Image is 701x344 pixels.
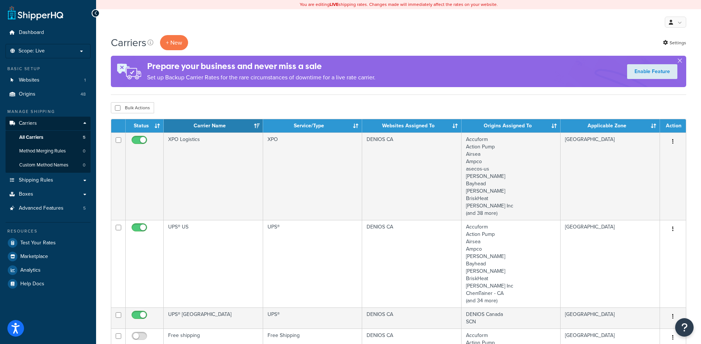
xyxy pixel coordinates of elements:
li: Origins [6,87,91,101]
td: [GEOGRAPHIC_DATA] [561,220,660,307]
a: Test Your Rates [6,236,91,250]
a: Dashboard [6,26,91,39]
span: All Carriers [19,134,43,141]
td: DENIOS CA [362,307,462,328]
a: Websites 1 [6,73,91,87]
li: Custom Method Names [6,158,91,172]
span: Analytics [20,267,41,274]
td: UPS® [263,220,363,307]
span: Marketplace [20,254,48,260]
button: Bulk Actions [111,102,154,113]
td: DENIOS CA [362,133,462,220]
span: 5 [83,205,86,211]
div: Basic Setup [6,66,91,72]
li: Carriers [6,117,91,173]
td: Accuform Action Pump Airsea Ampco asecos-us [PERSON_NAME] Bayhead [PERSON_NAME] BriskHeat [PERSON... [462,133,561,220]
span: Custom Method Names [19,162,68,168]
li: Method Merging Rules [6,144,91,158]
div: Resources [6,228,91,234]
a: Method Merging Rules 0 [6,144,91,158]
td: UPS® [263,307,363,328]
span: Boxes [19,191,33,197]
a: Advanced Features 5 [6,202,91,215]
span: Origins [19,91,35,97]
span: Help Docs [20,281,44,287]
span: Carriers [19,120,37,127]
a: Marketplace [6,250,91,263]
a: Custom Method Names 0 [6,158,91,172]
button: + New [160,35,188,50]
li: Websites [6,73,91,87]
span: 0 [83,162,85,168]
span: Test Your Rates [20,240,56,246]
td: UPS® US [164,220,263,307]
a: Help Docs [6,277,91,290]
h1: Carriers [111,35,146,50]
span: 1 [84,77,86,83]
a: Enable Feature [627,64,677,79]
td: [GEOGRAPHIC_DATA] [561,133,660,220]
td: [GEOGRAPHIC_DATA] [561,307,660,328]
a: Analytics [6,264,91,277]
a: All Carriers 5 [6,131,91,144]
span: 48 [81,91,86,97]
li: All Carriers [6,131,91,144]
th: Carrier Name: activate to sort column ascending [164,119,263,133]
span: 5 [83,134,85,141]
th: Status: activate to sort column ascending [126,119,164,133]
td: DENIOS Canada SCN [462,307,561,328]
td: XPO [263,133,363,220]
td: XPO Logistics [164,133,263,220]
a: Boxes [6,188,91,201]
b: LIVE [330,1,338,8]
span: 0 [83,148,85,154]
th: Action [660,119,686,133]
th: Origins Assigned To: activate to sort column ascending [462,119,561,133]
span: Websites [19,77,40,83]
div: Manage Shipping [6,109,91,115]
h4: Prepare your business and never miss a sale [147,60,375,72]
th: Websites Assigned To: activate to sort column ascending [362,119,462,133]
span: Method Merging Rules [19,148,66,154]
a: Carriers [6,117,91,130]
a: ShipperHQ Home [8,6,63,20]
th: Service/Type: activate to sort column ascending [263,119,363,133]
th: Applicable Zone: activate to sort column ascending [561,119,660,133]
p: Set up Backup Carrier Rates for the rare circumstances of downtime for a live rate carrier. [147,72,375,83]
li: Advanced Features [6,202,91,215]
a: Shipping Rules [6,173,91,187]
a: Origins 48 [6,87,91,101]
td: UPS® [GEOGRAPHIC_DATA] [164,307,263,328]
span: Advanced Features [19,205,64,211]
span: Shipping Rules [19,177,53,183]
img: ad-rules-rateshop-fe6ec290ccb7230408bd80ed9643f0289d75e0ffd9eb532fc0e269fcd187b520.png [111,56,147,87]
td: DENIOS CA [362,220,462,307]
td: Accuform Action Pump Airsea Ampco [PERSON_NAME] Bayhead [PERSON_NAME] BriskHeat [PERSON_NAME] Inc... [462,220,561,307]
a: Settings [663,38,686,48]
button: Open Resource Center [675,318,694,337]
span: Dashboard [19,30,44,36]
span: Scope: Live [18,48,45,54]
